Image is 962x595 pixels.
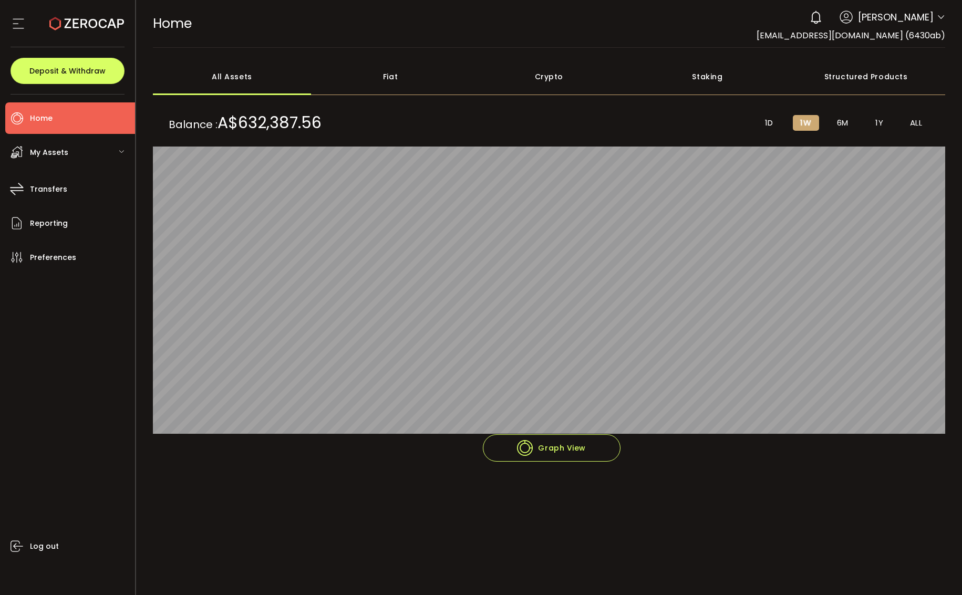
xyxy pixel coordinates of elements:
span: Reporting [30,216,68,231]
span: Transfers [30,182,67,197]
span: A$632,387.56 [218,111,322,134]
button: Deposit & Withdraw [11,58,125,84]
span: [PERSON_NAME] [858,10,934,24]
span: Home [153,14,192,33]
span: [EMAIL_ADDRESS][DOMAIN_NAME] (6430ab) [757,29,945,41]
span: Graph View [517,440,586,456]
div: Staking [628,58,787,95]
span: 6M [837,118,849,128]
div: All Assets [153,58,312,95]
span: 1W [800,118,811,128]
div: Structured Products [787,58,945,95]
div: Fiat [311,58,470,95]
span: ALL [910,118,923,128]
div: Crypto [470,58,628,95]
button: Graph View [483,434,620,462]
span: Home [30,111,53,126]
span: Preferences [30,250,76,265]
span: Deposit & Withdraw [29,67,106,75]
span: 1Y [875,118,883,128]
iframe: Chat Widget [909,545,962,595]
span: Log out [30,539,59,554]
span: Balance : [169,115,322,131]
span: 1D [765,118,773,128]
span: My Assets [30,145,68,160]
